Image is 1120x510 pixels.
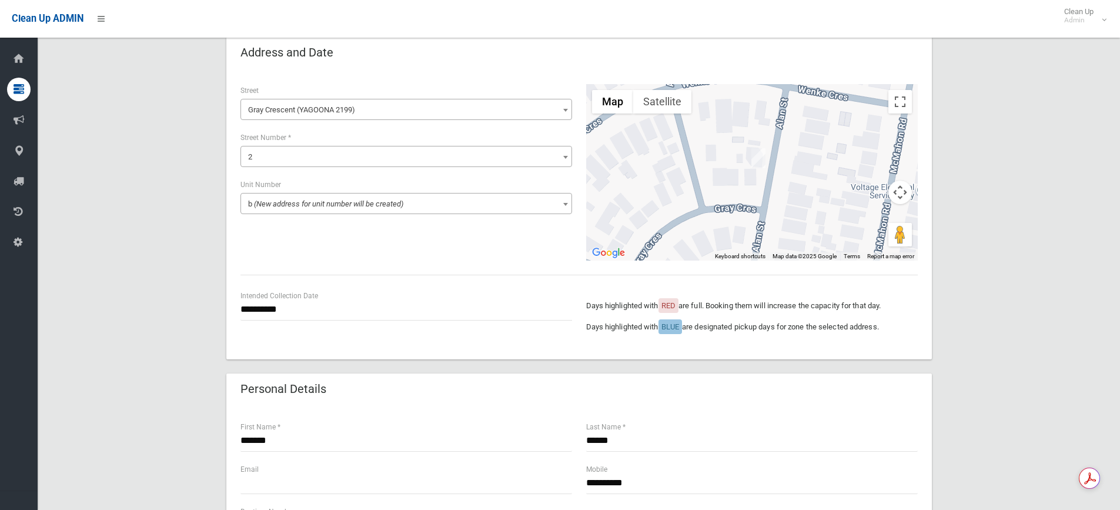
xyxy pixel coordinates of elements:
p: Days highlighted with are designated pickup days for zone the selected address. [586,320,918,334]
span: b [243,196,569,212]
header: Personal Details [226,378,340,401]
span: Gray Crescent (YAGOONA 2199) [240,99,572,120]
button: Keyboard shortcuts [715,252,765,261]
small: Admin [1064,16,1094,25]
a: Report a map error [867,253,914,259]
span: Map data ©2025 Google [773,253,837,259]
em: (New address for unit number will be created) [254,199,403,208]
span: Clean Up ADMIN [12,13,83,24]
button: Show satellite imagery [633,90,691,114]
span: 2 [240,146,572,167]
p: Days highlighted with are full. Booking them will increase the capacity for that day. [586,299,918,313]
img: Google [589,245,628,261]
span: b [240,193,572,214]
button: Map camera controls [888,181,912,204]
header: Address and Date [226,41,347,64]
button: Toggle fullscreen view [888,90,912,114]
span: RED [661,301,676,310]
button: Show street map [592,90,633,114]
a: Terms (opens in new tab) [844,253,860,259]
span: 2 [248,152,252,161]
span: BLUE [661,322,679,331]
span: 2 [243,149,569,165]
span: Gray Crescent (YAGOONA 2199) [243,102,569,118]
button: Drag Pegman onto the map to open Street View [888,223,912,246]
span: Clean Up [1058,7,1105,25]
span: b [248,199,403,208]
div: 2 Gray Crescent, YAGOONA NSW 2199 [751,148,765,168]
a: Open this area in Google Maps (opens a new window) [589,245,628,261]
